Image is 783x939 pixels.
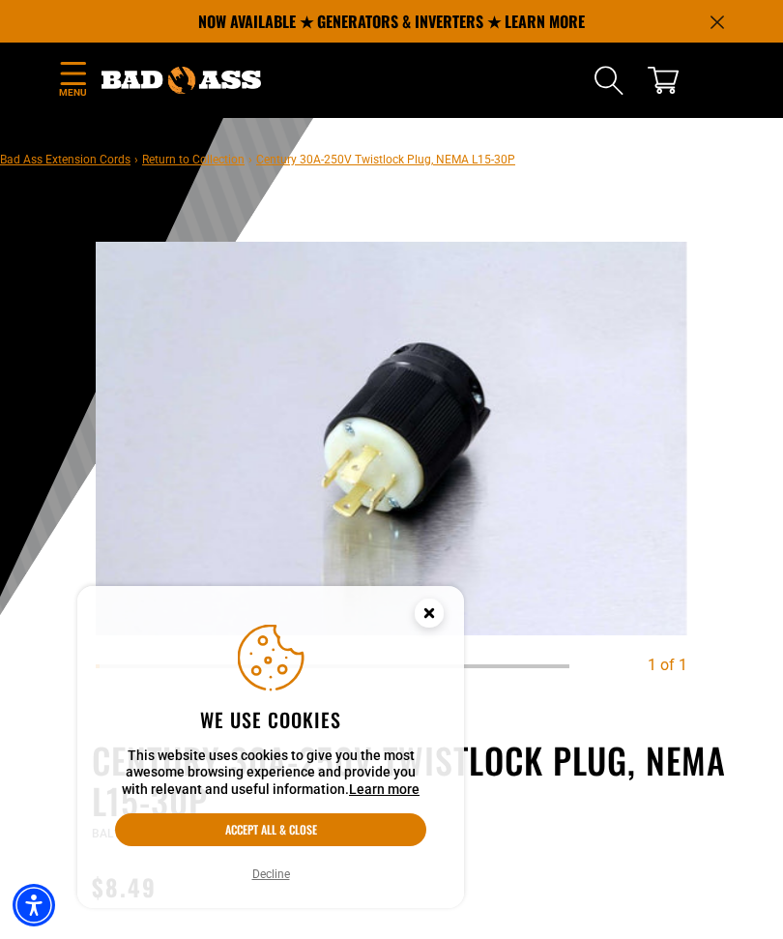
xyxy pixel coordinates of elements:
[13,884,55,926] div: Accessibility Menu
[58,58,87,103] summary: Menu
[142,153,245,166] a: Return to Collection
[101,67,261,94] img: Bad Ass Extension Cords
[77,586,464,909] aside: Cookie Consent
[115,748,426,799] p: This website uses cookies to give you the most awesome browsing experience and provide you with r...
[248,153,252,166] span: ›
[246,865,296,884] button: Decline
[256,153,515,166] span: Century 30A-250V Twistlock Plug, NEMA L15-30P
[115,813,426,846] button: Accept all & close
[349,781,420,797] a: This website uses cookies to give you the most awesome browsing experience and provide you with r...
[134,153,138,166] span: ›
[58,85,87,100] span: Menu
[648,654,687,677] div: 1 of 1
[115,707,426,732] h2: We use cookies
[594,65,624,96] summary: Search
